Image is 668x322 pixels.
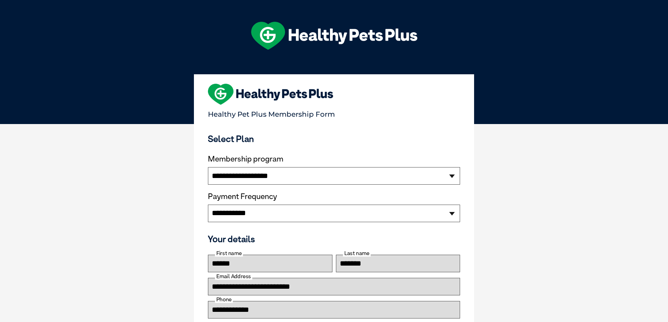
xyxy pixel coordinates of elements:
[343,250,371,256] label: Last name
[208,234,460,244] h3: Your details
[215,296,233,303] label: Phone
[208,155,460,164] label: Membership program
[208,84,333,105] img: heart-shape-hpp-logo-large.png
[215,273,252,280] label: Email Address
[251,22,417,50] img: hpp-logo-landscape-green-white.png
[208,133,460,144] h3: Select Plan
[208,107,460,118] p: Healthy Pet Plus Membership Form
[208,192,277,201] label: Payment Frequency
[215,250,243,256] label: First name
